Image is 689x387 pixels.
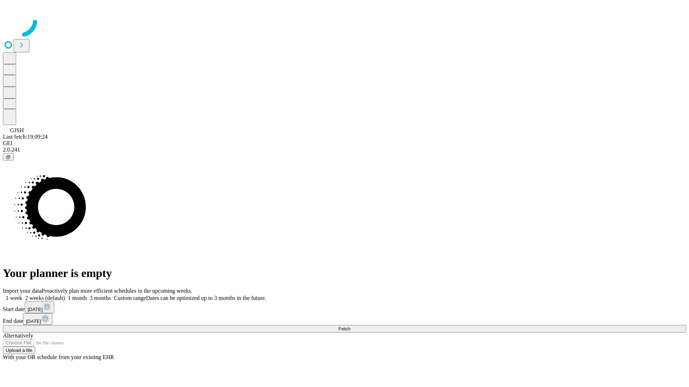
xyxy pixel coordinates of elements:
[25,301,54,313] button: [DATE]
[26,319,41,324] span: [DATE]
[3,325,686,333] button: Fetch
[3,267,686,280] h1: Your planner is empty
[90,295,111,301] span: 3 months
[3,301,686,313] div: Start date
[338,326,350,331] span: Fetch
[3,134,48,140] span: Last fetch: 19:09:24
[3,147,686,153] div: 2.0.241
[3,140,686,147] div: GEI
[3,288,42,294] span: Import your data
[68,295,87,301] span: 1 month
[146,295,266,301] span: Dates can be optimized up to 3 months in the future.
[3,313,686,325] div: End date
[3,354,114,360] span: With your OR schedule from your existing EHR
[28,307,43,312] span: [DATE]
[3,347,35,354] button: Upload a file
[23,313,52,325] button: [DATE]
[3,333,33,339] span: Alternatively
[114,295,146,301] span: Custom range
[25,295,65,301] span: 2 weeks (default)
[10,127,24,133] span: GJSH
[42,288,192,294] span: Proactively plan more efficient schedules in the upcoming weeks.
[6,154,11,159] span: @
[3,153,14,161] button: @
[6,295,22,301] span: 1 week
